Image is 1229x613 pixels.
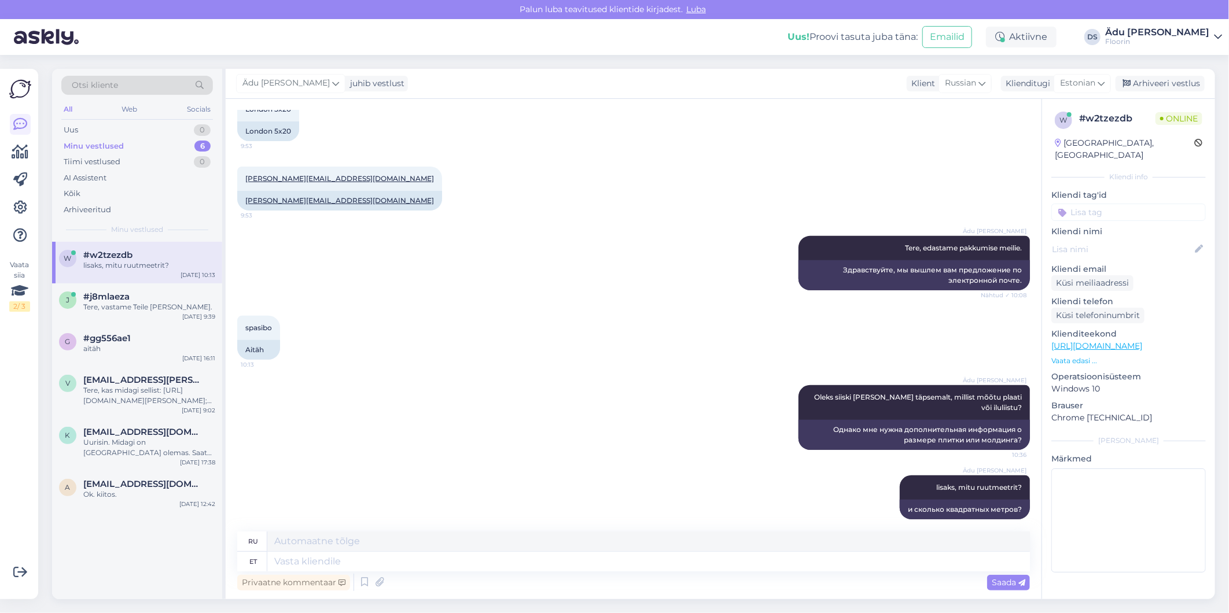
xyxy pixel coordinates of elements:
div: juhib vestlust [345,77,404,90]
div: Socials [185,102,213,117]
span: Nähtud ✓ 10:08 [981,291,1026,300]
span: j [66,296,69,304]
span: viktoria.strom@outlook.com [83,375,204,385]
div: Uurisin. Midagi on [GEOGRAPHIC_DATA] olemas. Saate järgmisel nädalal läbi minna ja soovi korral t... [83,437,215,458]
div: [DATE] 9:39 [182,312,215,321]
span: w [1060,116,1068,124]
span: 10:40 [983,520,1026,529]
span: Online [1156,112,1202,125]
div: Floorin [1105,37,1209,46]
span: konks3@hot.ee [83,427,204,437]
p: Chrome [TECHNICAL_ID] [1051,412,1206,424]
div: Web [120,102,140,117]
span: Oleks siiski [PERSON_NAME] täpsemalt, millist mõõtu plaati või iluliistu? [814,393,1024,412]
span: spasibo [245,323,272,332]
span: Ädu [PERSON_NAME] [963,227,1026,235]
div: [PERSON_NAME] [1051,435,1206,446]
div: Здравствуйте, мы вышлем вам предложение по электронной почте. [799,260,1030,290]
div: [GEOGRAPHIC_DATA], [GEOGRAPHIC_DATA] [1055,137,1194,161]
div: и сколько квадратных метров? [900,500,1030,519]
span: #w2tzezdb [83,250,133,260]
span: 10:36 [983,450,1026,459]
span: Luba [683,4,709,14]
div: 0 [194,124,211,136]
span: k [65,431,71,440]
span: Saada [992,577,1025,588]
span: Minu vestlused [111,224,163,235]
div: Aktiivne [986,27,1057,47]
div: Ok. kiitos. [83,489,215,500]
div: [DATE] 12:42 [179,500,215,508]
span: Otsi kliente [72,79,118,91]
div: 0 [194,156,211,168]
div: Aitäh [237,340,280,360]
span: w [64,254,72,263]
div: ru [248,531,258,551]
a: Ädu [PERSON_NAME]Floorin [1105,28,1222,46]
p: Klienditeekond [1051,328,1206,340]
p: Windows 10 [1051,383,1206,395]
span: a [65,483,71,492]
div: Kõik [64,188,80,200]
p: Operatsioonisüsteem [1051,371,1206,383]
div: Klient [907,77,935,90]
div: Arhiveeri vestlus [1116,76,1205,91]
span: #gg556ae1 [83,333,131,344]
div: 6 [194,141,211,152]
div: DS [1084,29,1101,45]
div: et [249,552,257,571]
span: #j8mlaeza [83,291,130,302]
p: Märkmed [1051,453,1206,465]
span: Tere, edastame pakkumise meilie. [905,243,1022,252]
div: AI Assistent [64,172,106,184]
div: [DATE] 17:38 [180,458,215,467]
div: [DATE] 16:11 [182,354,215,363]
div: Küsi telefoninumbrit [1051,308,1145,323]
b: Uus! [788,31,809,42]
div: Arhiveeritud [64,204,111,216]
div: aitäh [83,344,215,354]
p: Kliendi telefon [1051,296,1206,308]
p: Brauser [1051,400,1206,412]
div: Vaata siia [9,260,30,312]
a: [URL][DOMAIN_NAME] [1051,341,1142,351]
span: Ädu [PERSON_NAME] [963,466,1026,475]
div: Однако мне нужна дополнительная информация о размере плитки или молдинга? [799,420,1030,450]
div: [DATE] 10:13 [181,271,215,279]
input: Lisa nimi [1052,243,1193,256]
div: Minu vestlused [64,141,124,152]
div: Tiimi vestlused [64,156,120,168]
div: lisaks, mitu ruutmeetrit? [83,260,215,271]
img: Askly Logo [9,78,31,100]
div: Kliendi info [1051,172,1206,182]
button: Emailid [922,26,972,48]
p: Vaata edasi ... [1051,356,1206,366]
span: v [65,379,70,387]
p: Kliendi nimi [1051,226,1206,238]
div: Proovi tasuta juba täna: [788,30,918,44]
span: 9:53 [241,142,284,150]
span: 9:53 [241,211,284,220]
div: London 5x20 [237,121,299,141]
div: 2 / 3 [9,301,30,312]
a: [PERSON_NAME][EMAIL_ADDRESS][DOMAIN_NAME] [245,196,434,205]
span: ari.kokko2@gmail.com [83,479,204,489]
p: Kliendi email [1051,263,1206,275]
span: g [65,337,71,346]
div: Klienditugi [1001,77,1050,90]
div: # w2tzezdb [1079,112,1156,125]
div: [DATE] 9:02 [182,406,215,415]
span: 10:13 [241,360,284,369]
div: Tere, vastame Teile [PERSON_NAME]. [83,302,215,312]
span: Ädu [PERSON_NAME] [963,376,1026,385]
input: Lisa tag [1051,204,1206,221]
span: Estonian [1060,77,1095,90]
span: lisaks, mitu ruutmeetrit? [936,483,1022,492]
div: Ädu [PERSON_NAME] [1105,28,1209,37]
a: [PERSON_NAME][EMAIL_ADDRESS][DOMAIN_NAME] [245,174,434,183]
span: Russian [945,77,976,90]
div: Tere, kas midagi sellist: [URL][DOMAIN_NAME][PERSON_NAME]; [URL][DOMAIN_NAME][PERSON_NAME]? Siit ... [83,385,215,406]
div: Küsi meiliaadressi [1051,275,1134,291]
p: Kliendi tag'id [1051,189,1206,201]
div: All [61,102,75,117]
